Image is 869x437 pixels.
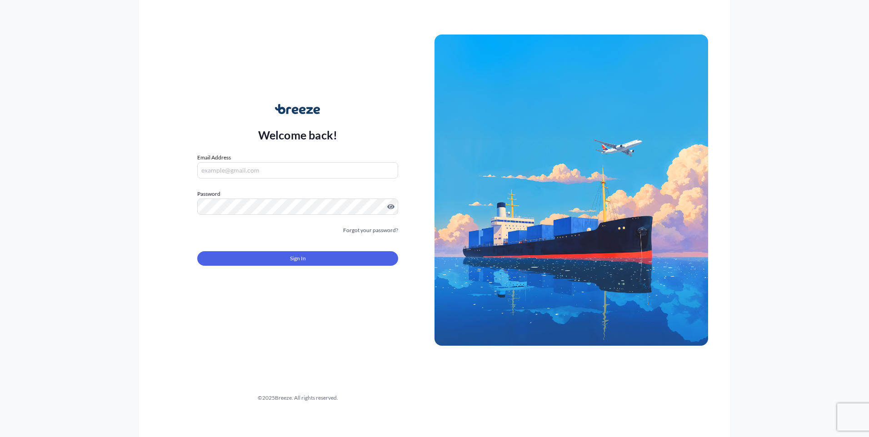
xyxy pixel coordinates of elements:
[197,153,231,162] label: Email Address
[258,128,338,142] p: Welcome back!
[290,254,306,263] span: Sign In
[434,35,708,345] img: Ship illustration
[343,226,398,235] a: Forgot your password?
[197,162,398,179] input: example@gmail.com
[161,393,434,402] div: © 2025 Breeze. All rights reserved.
[387,203,395,210] button: Show password
[197,189,398,199] label: Password
[197,251,398,266] button: Sign In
